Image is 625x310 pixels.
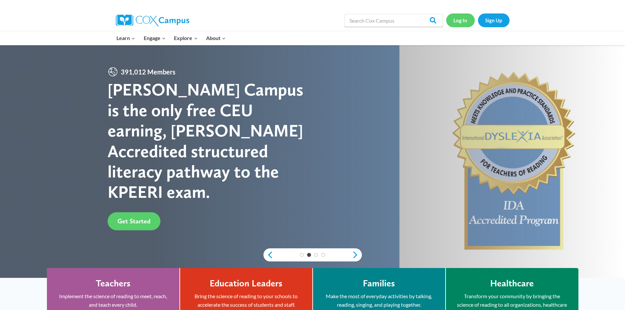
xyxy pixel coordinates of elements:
nav: Primary Navigation [113,31,230,45]
a: 1 [300,253,304,257]
button: Child menu of Learn [113,31,140,45]
a: 2 [307,253,311,257]
nav: Secondary Navigation [446,13,510,27]
div: content slider buttons [263,248,362,261]
button: Child menu of Explore [170,31,202,45]
a: 4 [321,253,325,257]
h4: Healthcare [490,278,534,289]
img: Cox Campus [116,14,189,26]
a: 3 [314,253,318,257]
button: Child menu of Engage [139,31,170,45]
span: 391,012 Members [118,67,178,77]
a: previous [263,251,273,259]
span: Get Started [117,217,151,225]
h4: Families [363,278,395,289]
div: [PERSON_NAME] Campus is the only free CEU earning, [PERSON_NAME] Accredited structured literacy p... [108,79,313,202]
a: Sign Up [478,13,510,27]
p: Bring the science of reading to your schools to accelerate the success of students and staff. [190,292,302,309]
a: Get Started [108,212,160,230]
p: Make the most of everyday activities by talking, reading, singing, and playing together. [323,292,435,309]
h4: Teachers [96,278,131,289]
h4: Education Leaders [210,278,282,289]
input: Search Cox Campus [344,14,443,27]
a: next [352,251,362,259]
button: Child menu of About [202,31,230,45]
p: Implement the science of reading to meet, reach, and teach every child. [57,292,170,309]
a: Log In [446,13,475,27]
